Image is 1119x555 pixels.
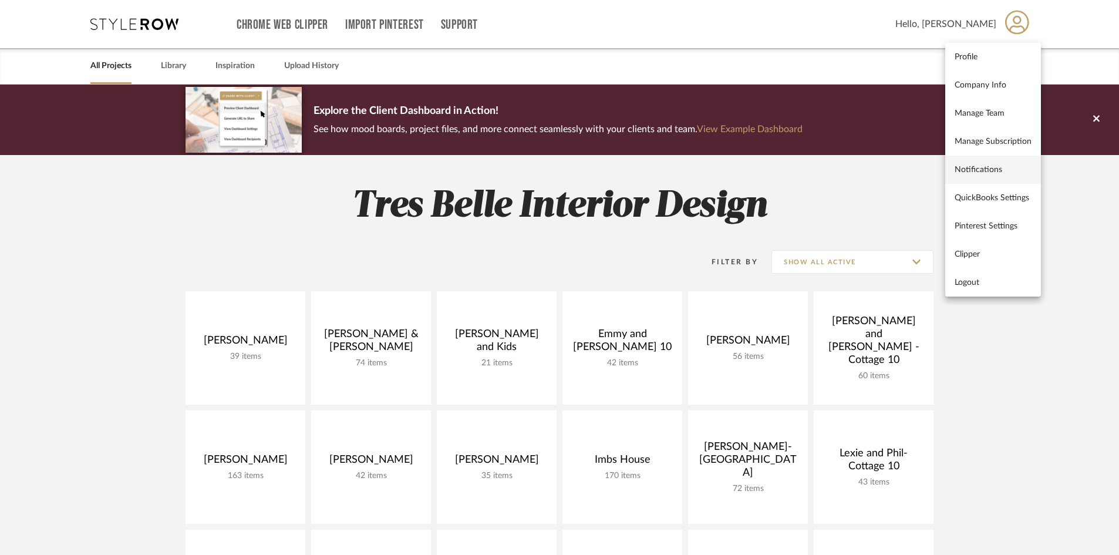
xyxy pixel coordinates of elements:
[955,164,1032,174] span: Notifications
[955,80,1032,90] span: Company Info
[955,108,1032,118] span: Manage Team
[955,136,1032,146] span: Manage Subscription
[955,52,1032,62] span: Profile
[955,249,1032,259] span: Clipper
[955,193,1032,203] span: QuickBooks Settings
[955,277,1032,287] span: Logout
[955,221,1032,231] span: Pinterest Settings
